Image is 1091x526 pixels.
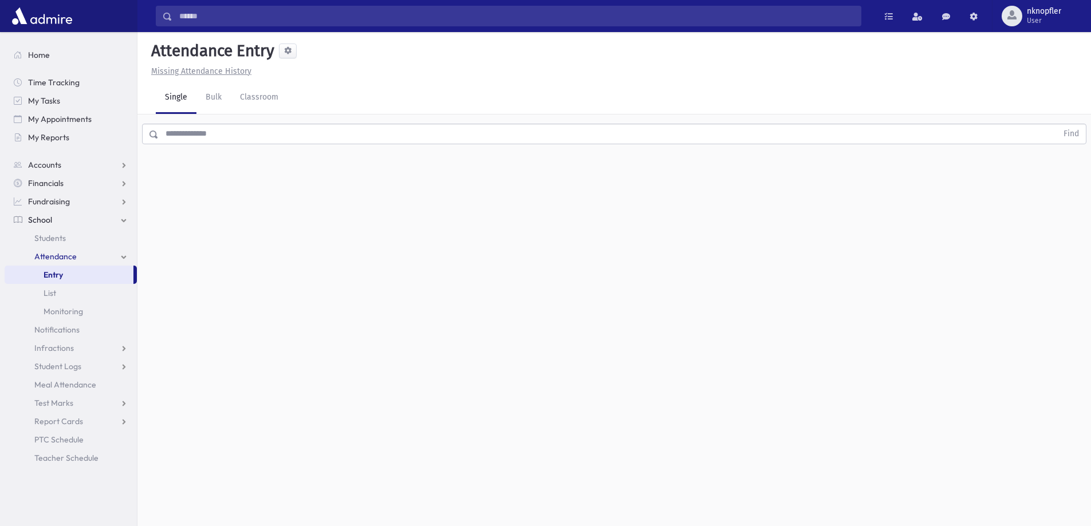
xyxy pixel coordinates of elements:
span: Attendance [34,251,77,262]
a: Infractions [5,339,137,357]
a: Test Marks [5,394,137,412]
a: My Appointments [5,110,137,128]
a: Teacher Schedule [5,449,137,467]
a: Home [5,46,137,64]
span: PTC Schedule [34,434,84,445]
span: Students [34,233,66,243]
span: Meal Attendance [34,379,96,390]
a: Missing Attendance History [147,66,251,76]
a: Monitoring [5,302,137,321]
a: Students [5,229,137,247]
span: Accounts [28,160,61,170]
a: Notifications [5,321,137,339]
a: Time Tracking [5,73,137,92]
a: Single [156,82,196,114]
button: Find [1057,124,1086,144]
span: List [44,288,56,298]
a: Report Cards [5,412,137,430]
a: PTC Schedule [5,430,137,449]
a: Student Logs [5,357,137,375]
h5: Attendance Entry [147,41,274,61]
span: Time Tracking [28,77,80,88]
span: Infractions [34,343,74,353]
span: School [28,215,52,225]
span: Notifications [34,325,80,335]
input: Search [172,6,861,26]
a: Meal Attendance [5,375,137,394]
img: AdmirePro [9,5,75,27]
span: Report Cards [34,416,83,426]
a: Entry [5,266,133,284]
a: List [5,284,137,302]
span: Financials [28,178,64,188]
span: Monitoring [44,306,83,317]
span: nknopfler [1027,7,1061,16]
a: Bulk [196,82,231,114]
a: Financials [5,174,137,192]
u: Missing Attendance History [151,66,251,76]
span: User [1027,16,1061,25]
a: Fundraising [5,192,137,211]
a: Accounts [5,156,137,174]
a: School [5,211,137,229]
span: Student Logs [34,361,81,371]
span: Fundraising [28,196,70,207]
a: Classroom [231,82,287,114]
span: My Reports [28,132,69,143]
a: My Tasks [5,92,137,110]
span: Entry [44,270,63,280]
a: Attendance [5,247,137,266]
span: My Tasks [28,96,60,106]
span: Teacher Schedule [34,453,99,463]
span: My Appointments [28,114,92,124]
a: My Reports [5,128,137,147]
span: Test Marks [34,398,73,408]
span: Home [28,50,50,60]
